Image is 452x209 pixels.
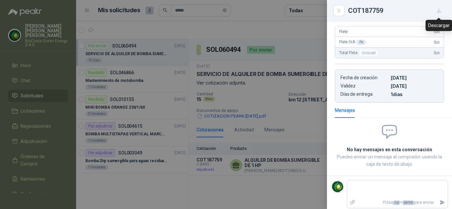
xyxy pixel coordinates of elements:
[436,41,440,44] span: ,00
[347,197,358,208] label: Adjuntar archivos
[391,83,438,89] p: [DATE]
[335,107,355,114] div: Mensajes
[331,180,344,193] img: Company Logo
[356,40,366,45] div: 0 %
[339,49,380,57] span: Total Flete
[348,5,444,16] div: COT187759
[393,200,400,205] span: Ctrl
[335,146,444,153] h2: No hay mensajes en esta conversación
[340,83,388,89] p: Validez
[391,91,438,97] p: 1 dias
[339,29,348,34] span: Flete
[335,7,343,15] button: Close
[359,49,379,57] div: Incluido
[436,51,440,55] span: ,00
[434,51,440,55] span: 0
[358,197,437,208] p: Pulsa + para enviar
[391,75,438,81] p: [DATE]
[335,153,444,168] p: Puedes enviar un mensaje al comprador usando la caja de texto de abajo.
[437,197,448,208] button: Enviar
[339,40,366,45] span: Flete IVA
[436,30,440,34] span: ,00
[434,40,440,45] span: 0
[340,75,388,81] p: Fecha de creación
[434,29,440,34] span: 0
[340,91,388,97] p: Días de entrega
[402,200,414,205] span: ENTER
